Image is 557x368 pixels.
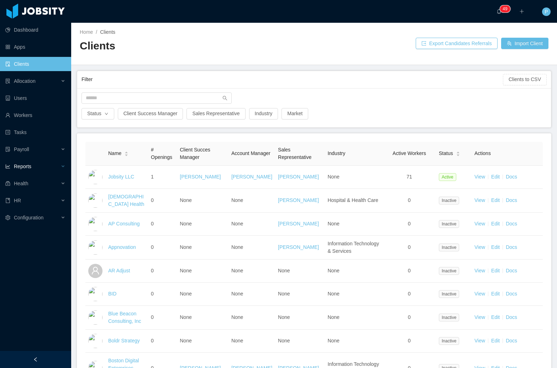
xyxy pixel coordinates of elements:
[474,244,485,250] a: View
[327,150,345,156] span: Industry
[96,29,97,35] span: /
[231,314,243,320] span: None
[5,23,65,37] a: icon: pie-chartDashboard
[505,5,508,12] p: 9
[108,311,141,324] a: Blue Beacon Consulting, Inc
[108,221,140,226] a: AP Consulting
[519,9,524,14] i: icon: plus
[496,9,501,14] i: icon: bell
[88,334,103,348] img: 6a9a9300-fa44-11e7-85a6-757826c614fb_5acd233e7abdd-400w.jpeg
[506,174,517,180] a: Docs
[456,151,460,153] i: icon: caret-up
[383,166,436,189] td: 71
[180,197,191,203] span: None
[439,314,459,321] span: Inactive
[278,268,290,273] span: None
[231,244,243,250] span: None
[506,268,517,273] a: Docs
[474,221,485,226] a: View
[327,338,339,343] span: None
[491,291,500,297] a: Edit
[14,78,36,84] span: Allocation
[108,244,136,250] a: Appnovation
[383,330,436,353] td: 0
[5,108,65,122] a: icon: userWorkers
[545,7,548,16] span: P
[125,153,128,155] i: icon: caret-down
[88,240,103,255] img: 6a96eda0-fa44-11e7-9f69-c143066b1c39_5a5d5161a4f93-400w.png
[439,220,459,228] span: Inactive
[393,150,426,156] span: Active Workers
[108,150,121,157] span: Name
[506,197,517,203] a: Docs
[327,197,378,203] span: Hospital & Health Care
[327,314,339,320] span: None
[5,147,10,152] i: icon: file-protect
[5,215,10,220] i: icon: setting
[14,181,28,186] span: Health
[278,314,290,320] span: None
[125,151,128,153] i: icon: caret-up
[124,150,128,155] div: Sort
[148,236,177,260] td: 0
[91,266,100,275] i: icon: user
[439,290,459,298] span: Inactive
[500,5,510,12] sup: 49
[506,221,517,226] a: Docs
[491,244,500,250] a: Edit
[148,306,177,330] td: 0
[180,291,191,297] span: None
[148,283,177,306] td: 0
[5,181,10,186] i: icon: medicine-box
[180,314,191,320] span: None
[439,337,459,345] span: Inactive
[416,38,498,49] button: icon: exportExport Candidates Referrals
[491,268,500,273] a: Edit
[439,244,459,251] span: Inactive
[222,96,227,101] i: icon: search
[439,197,459,204] span: Inactive
[383,260,436,283] td: 0
[80,29,93,35] a: Home
[5,164,10,169] i: icon: line-chart
[108,338,140,343] a: Boldr Strategy
[474,174,485,180] a: View
[491,197,500,203] a: Edit
[180,221,191,226] span: None
[186,108,245,119] button: Sales Representative
[503,74,547,85] button: Clients to CSV
[501,38,548,49] button: icon: usergroup-addImport Client
[383,213,436,236] td: 0
[278,221,319,226] a: [PERSON_NAME]
[5,79,10,84] i: icon: solution
[180,268,191,273] span: None
[5,91,65,105] a: icon: robotUsers
[506,314,517,320] a: Docs
[231,268,243,273] span: None
[14,198,21,203] span: HR
[383,306,436,330] td: 0
[231,197,243,203] span: None
[14,215,43,220] span: Configuration
[474,291,485,297] a: View
[151,174,154,180] span: 1
[383,189,436,213] td: 0
[327,241,379,254] span: Information Technology & Services
[383,283,436,306] td: 0
[148,189,177,213] td: 0
[82,73,503,86] div: Filter
[439,267,459,275] span: Inactive
[503,5,505,12] p: 4
[249,108,278,119] button: Industry
[327,291,339,297] span: None
[180,174,221,180] a: [PERSON_NAME]
[231,291,243,297] span: None
[474,197,485,203] a: View
[327,174,339,180] span: None
[151,147,172,160] span: # Openings
[82,108,114,119] button: Statusicon: down
[88,170,103,184] img: dc41d540-fa30-11e7-b498-73b80f01daf1_657caab8ac997-400w.png
[278,291,290,297] span: None
[100,29,115,35] span: Clients
[278,244,319,250] a: [PERSON_NAME]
